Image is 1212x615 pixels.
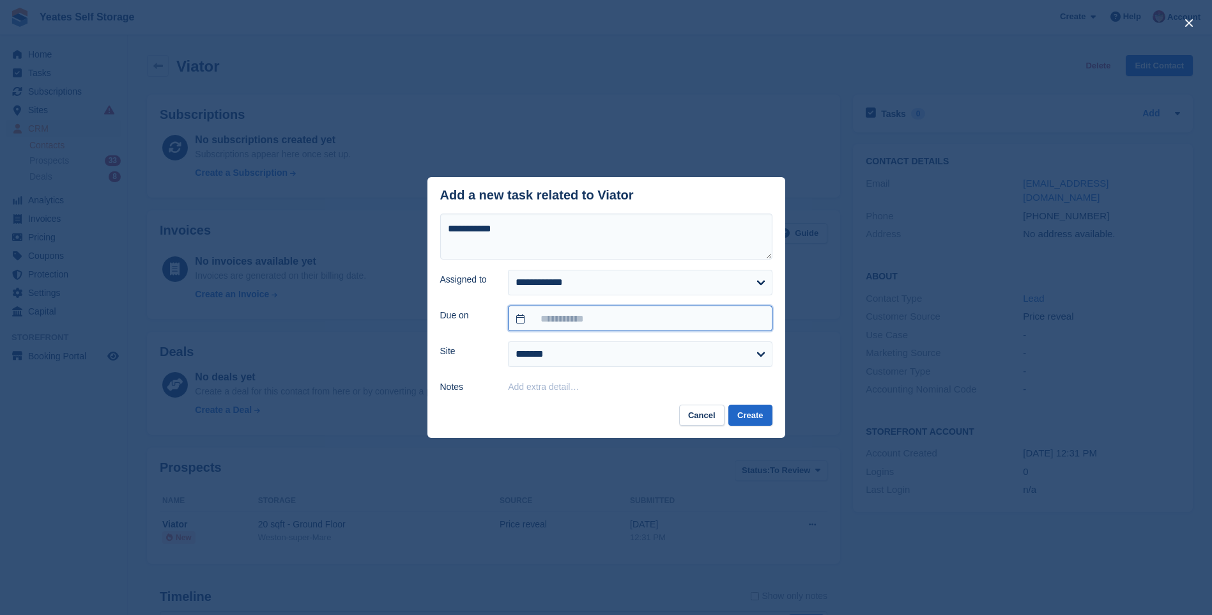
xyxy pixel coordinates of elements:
[1179,13,1199,33] button: close
[440,309,493,322] label: Due on
[728,405,772,426] button: Create
[440,188,634,203] div: Add a new task related to Viator
[440,273,493,286] label: Assigned to
[440,345,493,358] label: Site
[508,382,579,392] button: Add extra detail…
[440,380,493,394] label: Notes
[679,405,725,426] button: Cancel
